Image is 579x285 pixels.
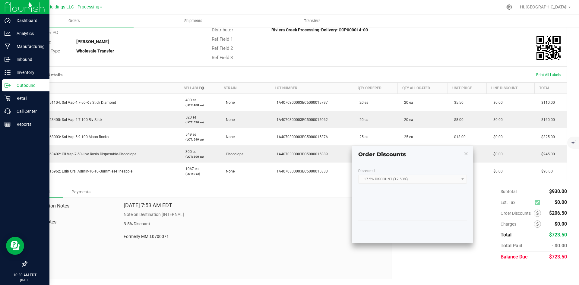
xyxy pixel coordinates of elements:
th: Unit Price [448,83,486,94]
span: Order Notes [31,218,114,226]
inline-svg: Analytics [5,30,11,36]
strong: Wholesale Transfer [76,49,114,53]
span: 549 ea [182,132,197,137]
span: Subtotal [501,189,517,194]
span: None [223,169,235,173]
span: M00000768003: Sol Vap-5.9-100-Moon Rocks [31,135,109,139]
span: 20 ea [356,100,369,105]
span: Ref Field 1 [212,36,233,42]
span: Ref Field 2 [212,46,233,51]
inline-svg: Retail [5,95,11,101]
span: Balance Due [501,254,528,260]
span: $13.00 [451,135,466,139]
span: 300 ea [182,150,197,154]
p: Reports [11,121,47,128]
span: Est. Tax [501,200,532,205]
p: [DATE] [3,278,47,282]
p: (LOT: 0 ea) [182,172,215,176]
span: $8.00 [451,118,464,122]
span: 25 ea [401,135,413,139]
iframe: Resource center [6,237,24,255]
span: 1067 ea [182,167,199,171]
span: Orders [60,18,88,24]
th: Total [535,83,567,94]
span: 1A4070300003BC5000015797 [274,100,328,105]
inline-svg: Call Center [5,108,11,114]
span: M00001023405: Sol Vap-4.7-100-Riv Stick [31,118,102,122]
span: None [223,135,235,139]
inline-svg: Inbound [5,56,11,62]
th: Line Discount [487,83,535,94]
span: $0.00 [490,152,503,156]
span: 1A4070300003BC5000015889 [274,152,328,156]
span: Shipments [176,18,210,24]
span: 520 ea [182,115,197,119]
inline-svg: Dashboard [5,17,11,24]
p: Outbound [11,82,47,89]
span: $206.50 [549,210,567,216]
span: 1A4070300003BC5000015833 [274,169,328,173]
span: - $0.00 [552,243,567,249]
span: 20 ea [356,118,369,122]
span: $160.00 [538,118,555,122]
span: $930.00 [549,188,567,194]
label: Discount 1 [358,169,376,173]
div: Manage settings [505,4,513,10]
span: 25 ea [356,135,369,139]
p: Note on Destination [INTERNAL] [124,211,387,218]
span: $0.00 [490,135,503,139]
inline-svg: Reports [5,121,11,127]
span: $723.50 [549,254,567,260]
span: None [223,118,235,122]
span: $0.00 [490,100,503,105]
span: Transfers [296,18,329,24]
inline-svg: Outbound [5,82,11,88]
span: 1A4070300003BC5000015062 [274,118,328,122]
strong: [PERSON_NAME] [76,39,109,44]
span: M00001163402: Oil Vap-7-50-Live Rosin Disposable-Chocolope [31,152,136,156]
span: None [223,100,235,105]
span: 20 ea [401,100,413,105]
span: $0.00 [490,169,503,173]
span: Order Discounts [358,151,406,158]
p: Inventory [11,69,47,76]
span: 20 ea [401,118,413,122]
span: $0.00 [490,118,503,122]
span: 400 ea [182,98,197,102]
span: $0.00 [555,199,567,205]
span: Ref Field 3 [212,55,233,60]
span: $90.00 [538,169,553,173]
div: Payments [63,186,99,197]
p: (LOT: 549 ea) [182,137,215,142]
span: Riviera Creek Holdings LLC - Processing [21,5,99,10]
span: Distributor [212,27,233,33]
th: Qty Allocated [397,83,448,94]
span: Hi, [GEOGRAPHIC_DATA]! [520,5,568,9]
p: Analytics [11,30,47,37]
span: $245.00 [538,152,555,156]
span: Print All Labels [536,73,561,77]
th: Strain [219,83,270,94]
p: Dashboard [11,17,47,24]
span: $723.50 [549,232,567,238]
span: Chocolope [223,152,243,156]
h4: [DATE] 7:53 AM EDT [124,202,172,208]
span: $110.00 [538,100,555,105]
span: $325.00 [538,135,555,139]
a: Shipments [134,14,253,27]
span: Total [501,232,511,238]
p: Inbound [11,56,47,63]
p: 3.5% Discount. Formerly MMD.0700071 [124,221,387,240]
p: Manufacturing [11,43,47,50]
strong: Riviera Creek Processing-Delivery-CCP000014-00 [271,27,368,32]
span: Calculate excise tax [535,198,543,207]
th: Item [27,83,179,94]
span: Order Discounts [501,211,534,216]
span: M00000851104: Sol Vap-4.7-50-Riv Stick Diamond [31,100,116,105]
span: $5.50 [451,100,464,105]
p: (LOT: 400 ea) [182,103,215,107]
img: Scan me! [536,36,561,60]
span: Total Paid [501,243,522,249]
qrcode: 00008850 [536,36,561,60]
span: Destination Notes [31,202,114,210]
